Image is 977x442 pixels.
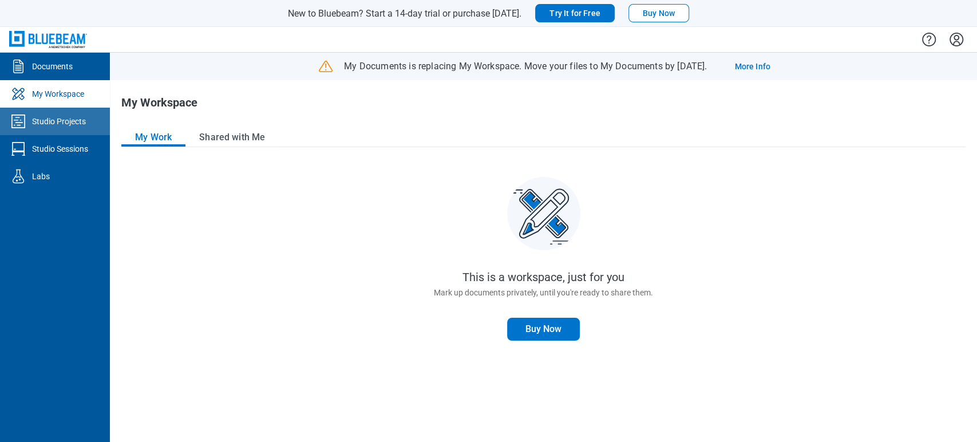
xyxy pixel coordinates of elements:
[434,288,653,306] p: Mark up documents privately, until you're ready to share them.
[462,271,624,283] p: This is a workspace, just for you
[9,85,27,103] svg: My Workspace
[344,60,707,73] p: My Documents is replacing My Workspace. Move your files to My Documents by [DATE].
[185,128,279,147] button: Shared with Me
[734,61,770,72] a: More Info
[9,112,27,131] svg: Studio Projects
[9,167,27,186] svg: Labs
[32,61,73,72] div: Documents
[507,318,580,341] a: Buy Now
[9,140,27,158] svg: Studio Sessions
[32,116,86,127] div: Studio Projects
[32,143,88,155] div: Studio Sessions
[535,4,614,22] button: Try It for Free
[947,30,966,49] button: Settings
[9,57,27,76] svg: Documents
[121,96,197,115] h1: My Workspace
[628,4,689,22] button: Buy Now
[32,88,84,100] div: My Workspace
[288,8,521,19] span: New to Bluebeam? Start a 14-day trial or purchase [DATE].
[121,128,185,147] button: My Work
[32,171,50,182] div: Labs
[9,31,87,48] img: Bluebeam, Inc.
